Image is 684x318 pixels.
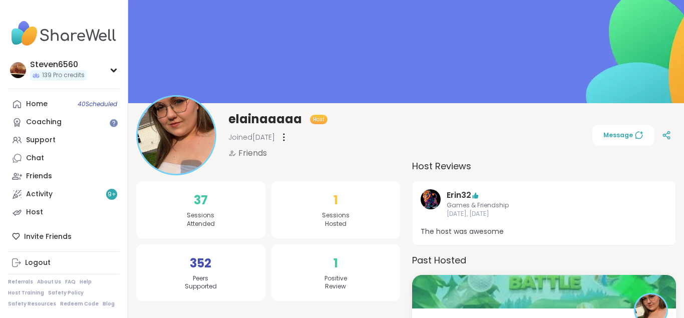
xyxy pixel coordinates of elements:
span: 1 [333,191,338,209]
img: Steven6560 [10,62,26,78]
a: Activity9+ [8,185,120,203]
span: 40 Scheduled [78,100,117,108]
a: Erin32 [447,189,471,201]
div: Coaching [26,117,62,127]
div: Host [26,207,43,217]
a: Coaching [8,113,120,131]
span: Sessions Hosted [322,211,350,228]
a: Help [80,278,92,285]
a: Friends [8,167,120,185]
a: Redeem Code [60,300,99,307]
span: elainaaaaa [228,111,302,127]
span: 9 + [108,190,116,199]
a: Safety Resources [8,300,56,307]
a: Support [8,131,120,149]
h3: Past Hosted [412,253,676,267]
a: About Us [37,278,61,285]
span: 352 [190,254,211,272]
span: 37 [194,191,208,209]
span: 139 Pro credits [42,71,85,80]
a: FAQ [65,278,76,285]
a: Host Training [8,289,44,296]
div: Chat [26,153,44,163]
a: Erin32 [421,189,441,218]
div: Steven6560 [30,59,87,70]
span: Positive Review [324,274,347,291]
span: Peers Supported [185,274,217,291]
div: Activity [26,189,53,199]
span: Games & Friendship [447,201,641,210]
a: Home40Scheduled [8,95,120,113]
div: Friends [26,171,52,181]
a: Logout [8,254,120,272]
div: Logout [25,258,51,268]
div: Support [26,135,56,145]
a: Safety Policy [48,289,84,296]
div: Home [26,99,48,109]
span: [DATE], [DATE] [447,210,641,218]
span: Message [603,131,643,140]
a: Host [8,203,120,221]
a: Referrals [8,278,33,285]
a: Blog [103,300,115,307]
img: elainaaaaa [138,97,215,174]
span: 1 [333,254,338,272]
a: Chat [8,149,120,167]
span: Joined [DATE] [228,132,275,142]
span: Host [313,116,324,123]
img: ShareWell Nav Logo [8,16,120,51]
img: Erin32 [421,189,441,209]
iframe: Spotlight [110,119,118,127]
span: The host was awesome [421,226,667,237]
button: Message [592,125,654,146]
div: Invite Friends [8,227,120,245]
span: Sessions Attended [187,211,215,228]
span: Friends [238,147,267,159]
